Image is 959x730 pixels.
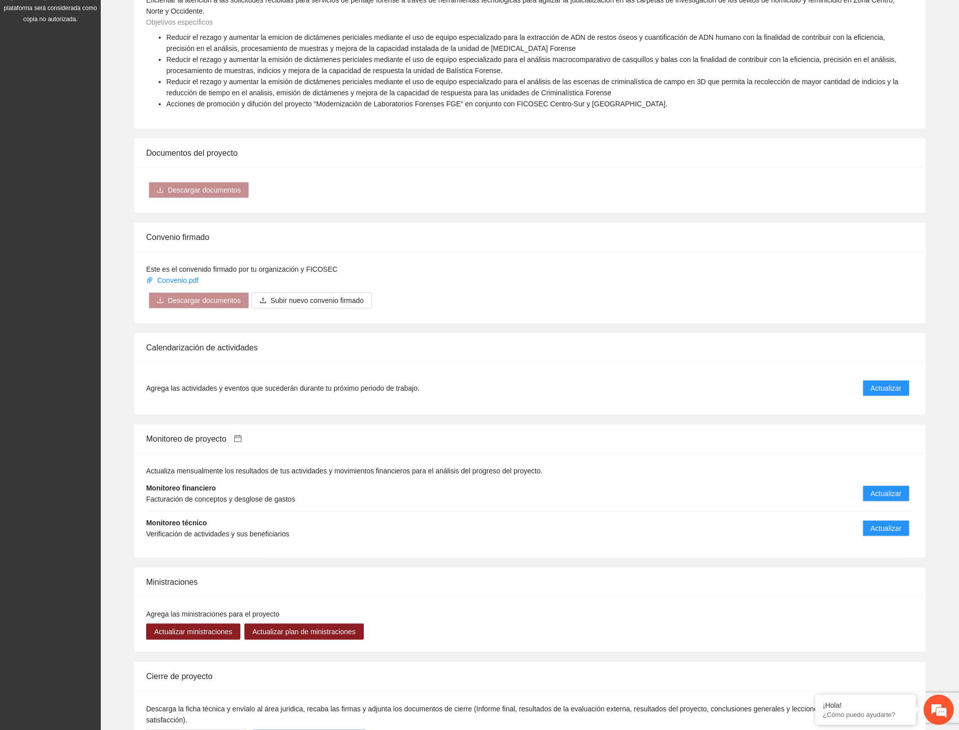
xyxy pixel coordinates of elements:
span: download [157,187,164,195]
button: Actualizar ministraciones [146,624,240,640]
span: Descargar documentos [168,185,241,196]
div: Chatee con nosotros ahora [52,51,169,65]
span: Reducir el rezago y aumentar la emisión de dictámenes periciales mediante el uso de equipo especi... [166,55,897,75]
div: Monitoreo de proyecto [146,424,914,453]
span: download [157,297,164,305]
span: Facturación de conceptos y desglose de gastos [146,495,295,503]
a: Convenio.pdf [146,276,201,284]
strong: Monitoreo financiero [146,484,216,492]
button: Actualizar plan de ministraciones [244,624,364,640]
span: Agrega las ministraciones para el proyecto [146,610,280,618]
button: downloadDescargar documentos [149,182,249,198]
p: ¿Cómo puedo ayudarte? [823,711,909,718]
span: uploadSubir nuevo convenio firmado [251,296,372,305]
span: Actualizar ministraciones [154,626,232,637]
span: calendar [234,435,242,443]
div: Minimizar ventana de chat en vivo [165,5,189,29]
button: Actualizar [863,380,910,396]
a: Actualizar ministraciones [146,628,240,636]
span: upload [260,297,267,305]
button: downloadDescargar documentos [149,292,249,309]
textarea: Escriba su mensaje y pulse “Intro” [5,275,192,311]
span: Este es el convenido firmado por tu organización y FICOSEC [146,265,338,273]
span: paper-clip [146,277,153,284]
span: Descarga la ficha técnica y envíalo al área juridica, recaba las firmas y adjunta los documentos ... [146,705,906,724]
div: Convenio firmado [146,223,914,252]
span: Actualizar [871,488,902,499]
span: Verificación de actividades y sus beneficiarios [146,530,289,538]
span: Acciones de promoción y difución del proyecto “Modernización de Laboratorios Forenses FGE” en con... [166,100,668,108]
div: Calendarización de actividades [146,333,914,362]
button: uploadSubir nuevo convenio firmado [251,292,372,309]
span: Actualizar plan de ministraciones [252,626,356,637]
span: Actualizar [871,523,902,534]
span: Descargar documentos [168,295,241,306]
span: Actualizar [871,383,902,394]
span: Agrega las actividades y eventos que sucederán durante tu próximo periodo de trabajo. [146,383,419,394]
span: Actualiza mensualmente los resultados de tus actividades y movimientos financieros para el anális... [146,467,543,475]
span: Estamos en línea. [58,135,139,236]
strong: Monitoreo técnico [146,519,207,527]
span: Objetivos específicos [146,18,213,26]
span: Subir nuevo convenio firmado [271,295,364,306]
span: Reducir el rezago y aumentar la emisión de dictámenes periciales mediante el uso de equipo especi... [166,78,899,97]
a: calendar [226,435,242,443]
div: Cierre de proyecto [146,662,914,691]
div: Ministraciones [146,568,914,596]
span: Reducir el rezago y aumentar la emicion de dictámenes periciales mediante el uso de equipo especi... [166,33,885,52]
button: Actualizar [863,485,910,502]
div: ¡Hola! [823,701,909,709]
a: Actualizar plan de ministraciones [244,628,364,636]
button: Actualizar [863,520,910,536]
div: Documentos del proyecto [146,139,914,167]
